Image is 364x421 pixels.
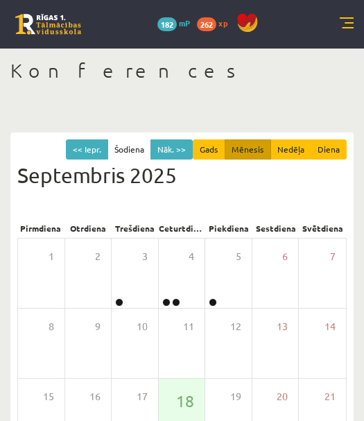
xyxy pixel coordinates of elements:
a: Rīgas 1. Tālmācības vidusskola [15,14,81,35]
span: 7 [330,249,336,264]
span: 11 [183,319,194,334]
span: 8 [49,319,54,334]
a: 262 xp [197,17,234,28]
span: 17 [137,389,148,404]
span: 5 [236,249,241,264]
span: 1 [49,249,54,264]
div: Septembris 2025 [17,139,347,191]
span: 3 [142,249,148,264]
button: Šodiena [107,139,151,160]
span: 9 [95,319,101,334]
span: 182 [157,17,177,31]
span: 13 [277,319,288,334]
span: 21 [324,389,336,404]
span: 19 [230,389,241,404]
div: Piekdiena [205,218,252,238]
span: 12 [230,319,241,334]
div: Ceturtdiena [159,218,206,238]
button: Nedēļa [270,139,311,160]
span: 18 [176,389,194,413]
button: Gads [193,139,225,160]
span: 16 [89,389,101,404]
button: Nāk. >> [150,139,193,160]
button: Diena [311,139,347,160]
span: xp [218,17,227,28]
div: Otrdiena [64,218,112,238]
span: 14 [324,319,336,334]
span: mP [179,17,190,28]
div: Sestdiena [252,218,300,238]
div: Trešdiena [112,218,159,238]
div: Svētdiena [300,218,347,238]
span: 15 [43,389,54,404]
span: 10 [137,319,148,334]
span: 4 [189,249,194,264]
span: 262 [197,17,216,31]
div: Pirmdiena [17,218,64,238]
h1: Konferences [10,59,354,83]
span: 2 [95,249,101,264]
span: 20 [277,389,288,404]
span: 6 [282,249,288,264]
button: << Iepr. [66,139,108,160]
button: Mēnesis [225,139,271,160]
